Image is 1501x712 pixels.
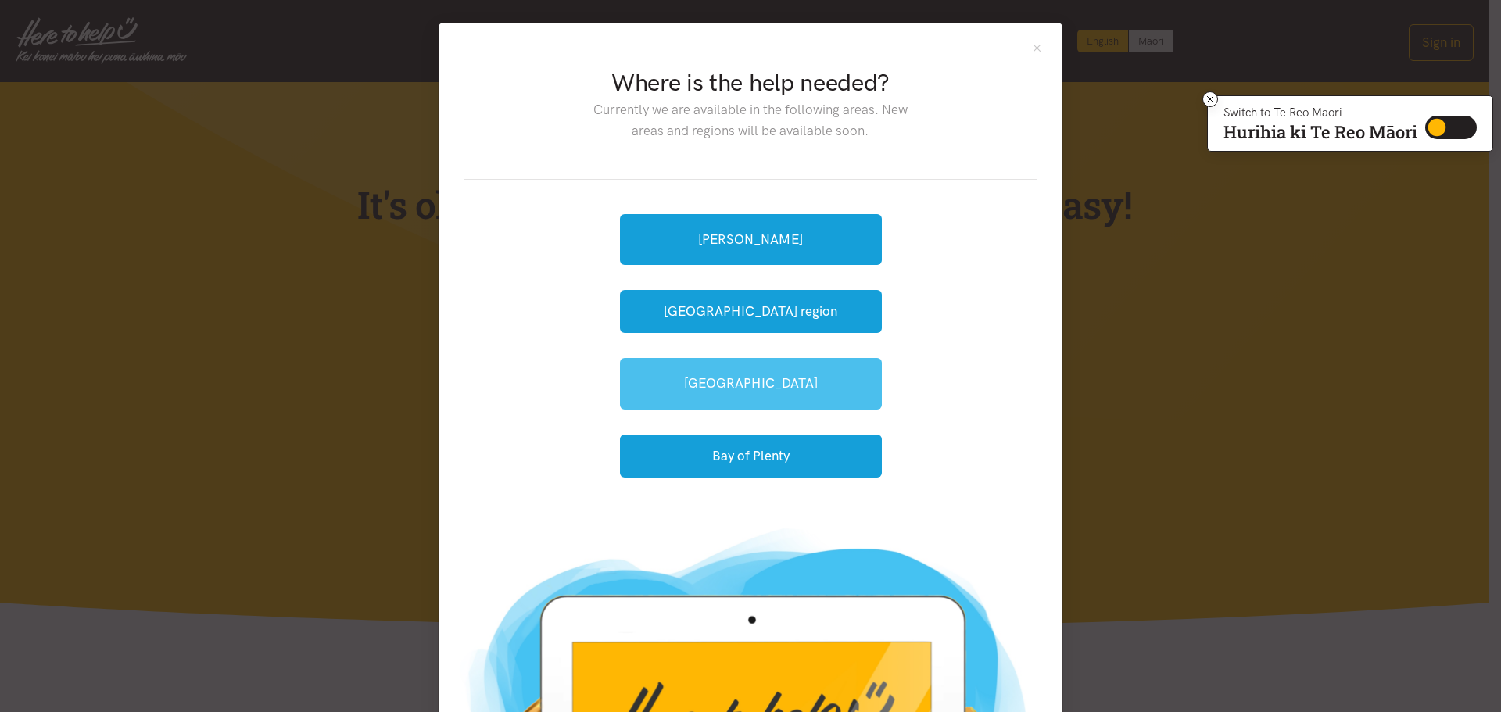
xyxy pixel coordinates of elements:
a: [PERSON_NAME] [620,214,882,265]
p: Switch to Te Reo Māori [1223,108,1417,117]
p: Hurihia ki Te Reo Māori [1223,125,1417,139]
p: Currently we are available in the following areas. New areas and regions will be available soon. [581,99,919,141]
button: [GEOGRAPHIC_DATA] region [620,290,882,333]
a: [GEOGRAPHIC_DATA] [620,358,882,409]
button: Close [1030,41,1044,55]
h2: Where is the help needed? [581,66,919,99]
button: Bay of Plenty [620,435,882,478]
